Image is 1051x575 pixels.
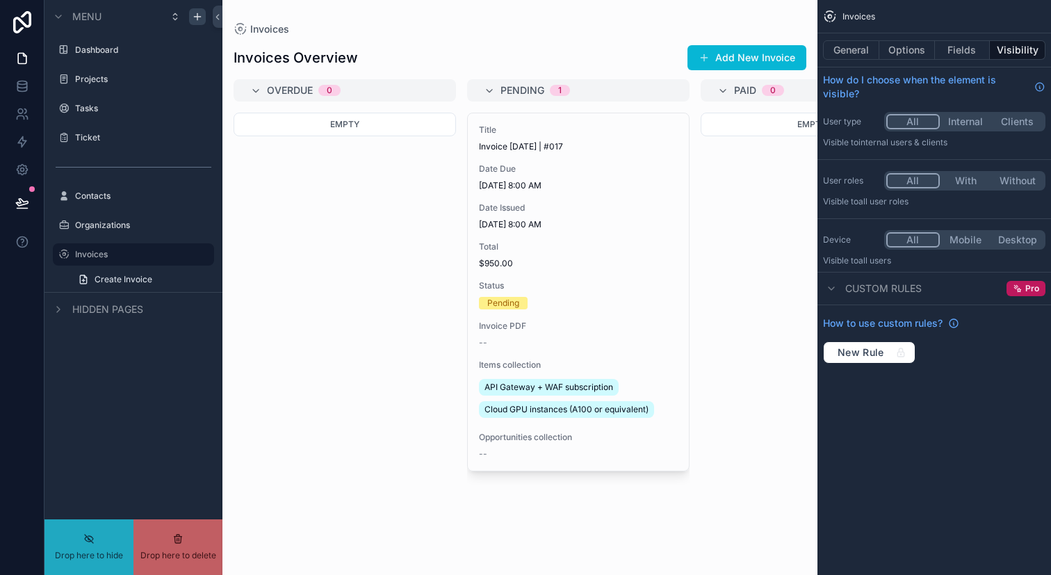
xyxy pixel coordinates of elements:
span: Pro [1025,283,1039,294]
label: Ticket [75,132,211,143]
a: How do I choose when the element is visible? [823,73,1045,101]
button: General [823,40,879,60]
button: Internal [940,114,992,129]
button: All [886,173,940,188]
span: Drop here to hide [55,550,123,561]
span: Custom rules [845,282,922,295]
button: All [886,232,940,248]
span: How do I choose when the element is visible? [823,73,1029,101]
button: Clients [991,114,1043,129]
p: Visible to [823,255,1045,266]
label: Invoices [75,249,206,260]
a: Create Invoice [70,268,214,291]
button: Fields [935,40,991,60]
span: Menu [72,10,101,24]
button: All [886,114,940,129]
label: Tasks [75,103,211,114]
button: Mobile [940,232,992,248]
label: Device [823,234,879,245]
span: New Rule [832,346,890,359]
button: Visibility [990,40,1045,60]
span: all users [858,255,891,266]
label: Organizations [75,220,211,231]
label: User type [823,116,879,127]
button: Options [879,40,935,60]
span: Hidden pages [72,302,143,316]
span: Internal users & clients [858,137,947,147]
span: How to use custom rules? [823,316,943,330]
button: New Rule [823,341,915,364]
span: Drop here to delete [140,550,216,561]
a: How to use custom rules? [823,316,959,330]
button: Without [991,173,1043,188]
span: Invoices [842,11,875,22]
label: User roles [823,175,879,186]
span: All user roles [858,196,909,206]
button: With [940,173,992,188]
p: Visible to [823,137,1045,148]
label: Dashboard [75,44,211,56]
label: Projects [75,74,211,85]
label: Contacts [75,191,211,202]
button: Desktop [991,232,1043,248]
p: Visible to [823,196,1045,207]
span: Create Invoice [95,274,152,285]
